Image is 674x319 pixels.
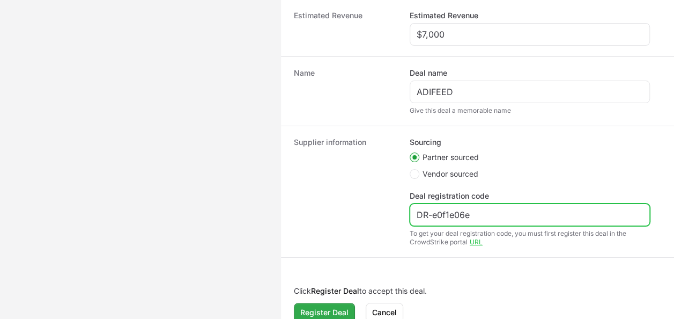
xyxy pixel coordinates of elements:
[410,106,650,115] div: Give this deal a memorable name
[423,169,478,179] span: Vendor sourced
[311,286,359,295] b: Register Deal
[294,137,397,247] dt: Supplier information
[294,68,397,115] dt: Name
[294,10,397,46] dt: Estimated Revenue
[300,306,349,319] span: Register Deal
[470,238,483,246] a: URL
[294,286,661,296] p: Click to accept this deal.
[410,137,441,148] legend: Sourcing
[410,191,489,201] label: Deal registration code
[423,152,479,163] span: Partner sourced
[372,306,397,319] span: Cancel
[410,229,650,247] div: To get your deal registration code, you must first register this deal in the CrowdStrike portal
[410,10,478,21] label: Estimated Revenue
[410,68,447,78] label: Deal name
[417,28,643,41] input: $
